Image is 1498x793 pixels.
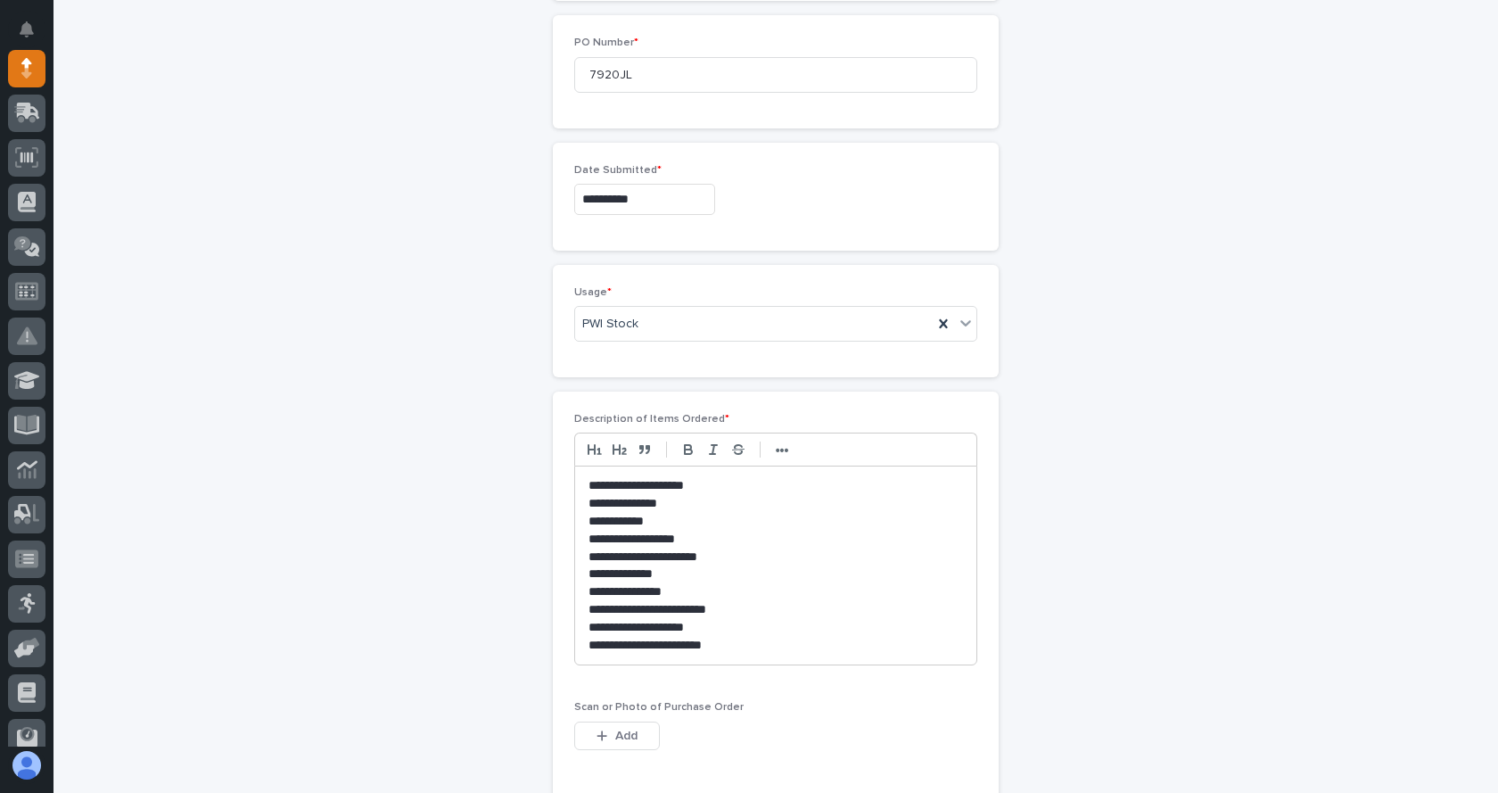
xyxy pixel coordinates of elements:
[8,747,45,784] button: users-avatar
[776,443,789,458] strong: •••
[574,287,612,298] span: Usage
[770,439,794,460] button: •••
[574,414,729,425] span: Description of Items Ordered
[582,315,638,334] span: PWI Stock
[615,728,638,744] span: Add
[22,21,45,50] div: Notifications
[8,11,45,48] button: Notifications
[574,37,638,48] span: PO Number
[574,165,662,176] span: Date Submitted
[574,702,744,713] span: Scan or Photo of Purchase Order
[574,722,660,750] button: Add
